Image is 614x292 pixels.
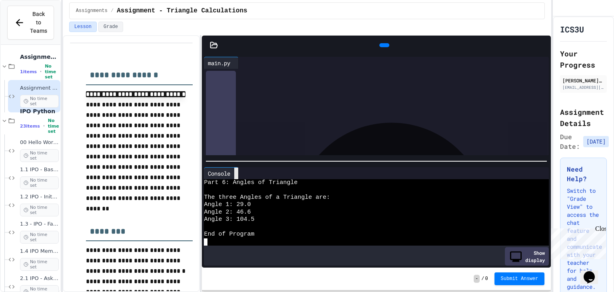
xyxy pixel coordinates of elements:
[20,248,59,255] span: 1.4 IPO Memorable Experience
[20,124,40,129] span: 23 items
[505,247,549,266] div: Show display
[204,167,239,179] div: Console
[583,136,609,147] span: [DATE]
[20,108,59,115] span: IPO Python
[20,221,59,228] span: 1.3 - IPO - Favourite Quote
[20,166,59,173] span: 1.1 IPO - Basic Output - Word Shapes
[20,231,59,244] span: No time set
[20,85,59,92] span: Assignment - Triangle Calculations
[567,187,600,291] p: Switch to "Grade View" to access the chat feature and communicate with your teacher for help and ...
[30,10,47,35] span: Back to Teams
[76,8,108,14] span: Assignments
[3,3,55,51] div: Chat with us now!Close
[20,139,59,146] span: 00 Hello World - First Program
[567,164,600,184] h3: Need Help?
[494,272,545,285] button: Submit Answer
[45,64,59,80] span: No time set
[204,59,234,67] div: main.py
[204,201,251,208] span: Angle 1: 29.0
[117,6,247,16] span: Assignment - Triangle Calculations
[20,176,59,189] span: No time set
[20,258,59,271] span: No time set
[20,194,59,200] span: 1.2 IPO - Initials
[204,194,330,201] span: The three Angles of a Triangle are:
[204,209,251,216] span: Angle 2: 46.6
[98,22,123,32] button: Grade
[560,132,580,151] span: Due Date:
[20,53,59,60] span: Assignments
[562,84,604,90] div: [EMAIL_ADDRESS][DOMAIN_NAME]
[43,123,45,129] span: •
[474,275,480,283] span: -
[204,216,254,223] span: Angle 3: 104.5
[580,260,606,284] iframe: chat widget
[560,24,584,35] h1: ICS3U
[40,68,42,75] span: •
[20,69,37,74] span: 1 items
[560,48,607,70] h2: Your Progress
[204,57,239,69] div: main.py
[560,106,607,129] h2: Assignment Details
[111,8,114,14] span: /
[48,118,59,134] span: No time set
[20,275,59,282] span: 2.1 IPO - Ask Name and age & bank balance
[20,149,59,162] span: No time set
[562,77,604,84] div: [PERSON_NAME]-Boonplian
[7,6,54,40] button: Back to Teams
[501,276,538,282] span: Submit Answer
[20,95,59,108] span: No time set
[69,22,97,32] button: Lesson
[20,204,59,216] span: No time set
[204,231,254,238] span: End of Program
[485,276,488,282] span: 0
[204,169,234,178] div: Console
[548,225,606,259] iframe: chat widget
[481,276,484,282] span: /
[204,179,297,186] span: Part 6: Angles of Triangle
